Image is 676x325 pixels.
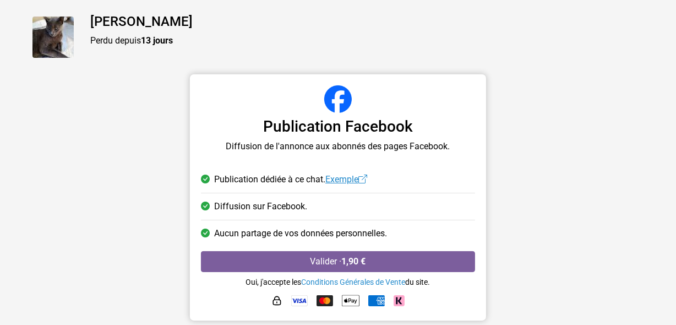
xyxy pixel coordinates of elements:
span: Aucun partage de vos données personnelles. [214,227,387,240]
button: Valider ·1,90 € [201,251,475,272]
img: American Express [368,295,385,306]
span: Publication dédiée à ce chat. [214,173,367,186]
a: Conditions Générales de Vente [302,278,406,286]
img: Visa [291,295,308,306]
img: HTTPS : paiement sécurisé [271,295,282,306]
img: Klarna [394,295,405,306]
a: Exemple [325,174,367,185]
img: Mastercard [317,295,333,306]
strong: 1,90 € [342,256,366,267]
p: Perdu depuis [90,34,644,47]
h3: Publication Facebook [201,117,475,136]
small: Oui, j'accepte les du site. [246,278,430,286]
p: Diffusion de l'annonce aux abonnés des pages Facebook. [201,140,475,153]
img: Apple Pay [342,292,359,310]
h4: [PERSON_NAME] [90,14,644,30]
strong: 13 jours [141,35,173,46]
img: Facebook [324,85,352,113]
span: Diffusion sur Facebook. [214,200,307,213]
